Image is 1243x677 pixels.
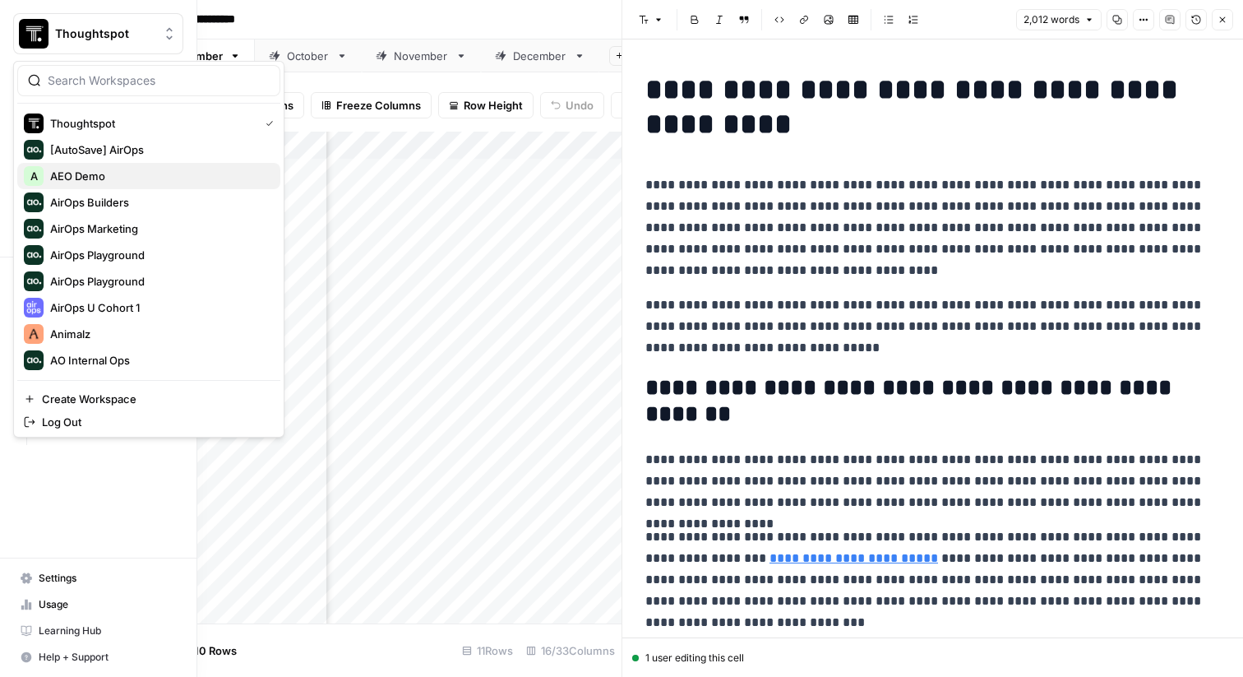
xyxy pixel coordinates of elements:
[13,644,183,670] button: Help + Support
[24,114,44,133] img: Thoughtspot Logo
[39,624,176,638] span: Learning Hub
[24,350,44,370] img: AO Internal Ops Logo
[50,220,267,237] span: AirOps Marketing
[50,141,267,158] span: [AutoSave] AirOps
[171,642,237,659] span: Add 10 Rows
[50,115,252,132] span: Thoughtspot
[566,97,594,114] span: Undo
[24,245,44,265] img: AirOps Playground Logo
[540,92,604,118] button: Undo
[1024,12,1079,27] span: 2,012 words
[13,591,183,618] a: Usage
[30,168,38,184] span: A
[50,273,267,290] span: AirOps Playground
[55,26,155,42] span: Thoughtspot
[24,192,44,212] img: AirOps Builders Logo
[13,61,284,438] div: Workspace: Thoughtspot
[50,326,267,342] span: Animalz
[50,168,267,184] span: AEO Demo
[17,410,280,434] a: Log Out
[1016,9,1102,30] button: 2,012 words
[42,391,267,407] span: Create Workspace
[50,247,267,263] span: AirOps Playground
[50,194,267,211] span: AirOps Builders
[17,387,280,410] a: Create Workspace
[481,39,599,72] a: December
[455,638,520,664] div: 11 Rows
[255,39,362,72] a: October
[24,271,44,291] img: AirOps Playground Logo
[50,299,267,316] span: AirOps U Cohort 1
[24,298,44,318] img: AirOps U Cohort 1 Logo
[438,92,534,118] button: Row Height
[520,638,621,664] div: 16/33 Columns
[362,39,481,72] a: November
[13,13,183,54] button: Workspace: Thoughtspot
[287,48,330,64] div: October
[464,97,523,114] span: Row Height
[632,651,1233,665] div: 1 user editing this cell
[48,72,270,89] input: Search Workspaces
[39,650,176,665] span: Help + Support
[394,48,449,64] div: November
[311,92,432,118] button: Freeze Columns
[19,19,49,49] img: Thoughtspot Logo
[50,352,267,369] span: AO Internal Ops
[13,565,183,591] a: Settings
[24,140,44,160] img: [AutoSave] AirOps Logo
[39,597,176,612] span: Usage
[24,324,44,344] img: Animalz Logo
[336,97,421,114] span: Freeze Columns
[13,618,183,644] a: Learning Hub
[513,48,567,64] div: December
[39,571,176,586] span: Settings
[24,219,44,239] img: AirOps Marketing Logo
[42,414,267,430] span: Log Out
